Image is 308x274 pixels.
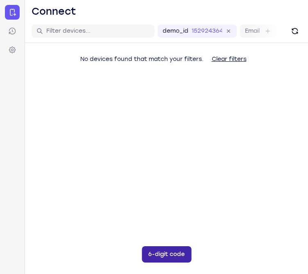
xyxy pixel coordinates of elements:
[5,43,20,57] a: Settings
[288,25,301,38] button: Refresh
[5,5,20,20] a: Connect
[5,24,20,38] a: Sessions
[142,246,191,263] button: 6-digit code
[80,56,204,63] span: No devices found that match your filters.
[163,27,188,35] label: demo_id
[46,27,149,35] input: Filter devices...
[32,5,76,18] h1: Connect
[205,51,253,67] button: Clear filters
[245,27,260,35] label: Email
